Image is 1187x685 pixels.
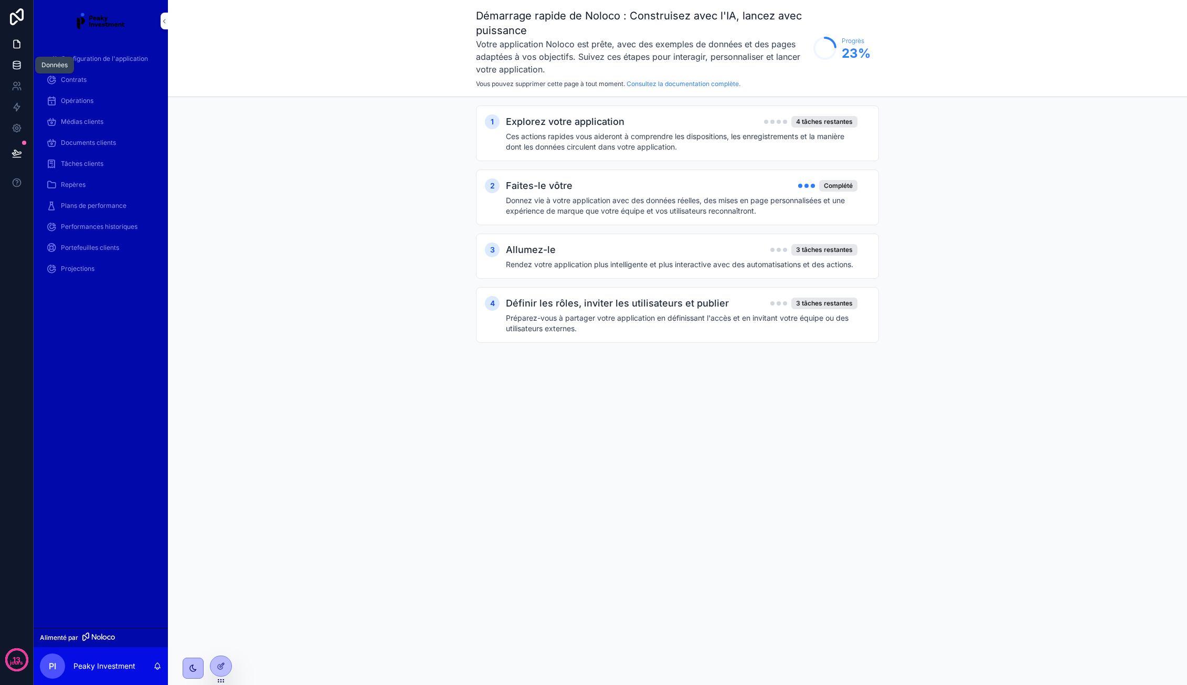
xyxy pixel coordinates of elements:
a: Documents clients [40,133,162,152]
a: Performances historiques [40,217,162,236]
font: Opérations [61,97,93,104]
font: Préparez-vous à partager votre application en définissant l'accès et en invitant votre équipe ou ... [506,313,849,333]
font: % [858,46,871,61]
a: Repères [40,175,162,194]
font: Donnez vie à votre application avec des données réelles, des mises en page personnalisées et une ... [506,196,845,215]
font: Configuration de l'application [61,55,148,62]
a: Configuration de l'application [40,49,162,68]
font: Progrès [842,37,864,45]
font: 3 tâches restantes [796,299,853,307]
font: Définir les rôles, inviter les utilisateurs et publier [506,298,729,309]
a: Plans de performance [40,196,162,215]
font: 3 [490,245,495,254]
font: 1 [491,117,494,126]
font: Médias clients [61,118,103,125]
font: 4 [490,299,495,308]
div: contenu déroulant [168,97,1187,372]
font: Projections [61,265,94,272]
font: PI [49,661,56,671]
a: Projections [40,259,162,278]
font: Faites-le vôtre [506,180,573,191]
font: Votre application Noloco est prête, avec des exemples de données et des pages adaptées à vos obje... [476,39,800,75]
a: Portefeuilles clients [40,238,162,257]
div: contenu déroulant [34,42,168,292]
font: Vous pouvez supprimer cette page à tout moment. [476,80,625,88]
font: Repères [61,181,86,188]
a: Alimenté par [34,628,168,647]
a: Consultez la documentation complète. [627,80,740,88]
font: Plans de performance [61,202,126,209]
font: Démarrage rapide de Noloco : Construisez avec l'IA, lancez avec puissance [476,9,802,37]
font: 2 [490,181,495,190]
font: Contrats [61,76,87,83]
a: Contrats [40,70,162,89]
a: Tâches clients [40,154,162,173]
font: Documents clients [61,139,116,146]
font: Performances historiques [61,223,137,230]
font: jours [10,659,23,666]
font: Données [41,61,68,69]
font: Complété [824,182,853,189]
font: 3 tâches restantes [796,246,853,254]
a: Opérations [40,91,162,110]
font: 23 [842,46,858,61]
font: Rendez votre application plus intelligente et plus interactive avec des automatisations et des ac... [506,260,853,269]
font: Portefeuilles clients [61,244,119,251]
font: Peaky Investment [73,661,135,670]
a: Médias clients [40,112,162,131]
font: Tâches clients [61,160,103,167]
font: Ces actions rapides vous aideront à comprendre les dispositions, les enregistrements et la manièr... [506,132,844,151]
font: Alimenté par [40,634,78,641]
font: Explorez votre application [506,116,624,127]
font: 4 tâches restantes [796,118,853,125]
font: 13 [13,655,20,664]
font: Allumez-le [506,244,556,255]
img: Logo de l'application [77,13,125,29]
